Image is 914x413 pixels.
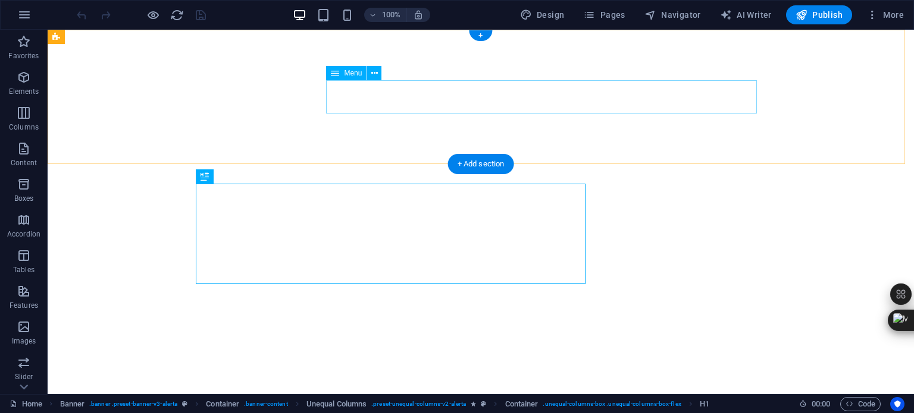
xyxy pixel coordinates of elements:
[840,397,881,411] button: Code
[170,8,184,22] button: reload
[7,229,40,239] p: Accordion
[520,9,565,21] span: Design
[146,8,160,22] button: Click here to leave preview mode and continue editing
[799,397,831,411] h6: Session time
[583,9,625,21] span: Pages
[8,51,39,61] p: Favorites
[846,397,875,411] span: Code
[515,5,569,24] button: Design
[9,122,39,132] p: Columns
[15,372,33,382] p: Slider
[306,397,367,411] span: Click to select. Double-click to edit
[866,9,904,21] span: More
[448,154,514,174] div: + Add section
[10,397,42,411] a: Click to cancel selection. Double-click to open Pages
[12,336,36,346] p: Images
[471,401,476,407] i: Element contains an animation
[344,70,362,77] span: Menu
[206,397,239,411] span: Click to select. Double-click to edit
[364,8,406,22] button: 100%
[700,397,709,411] span: Click to select. Double-click to edit
[413,10,424,20] i: On resize automatically adjust zoom level to fit chosen device.
[11,158,37,168] p: Content
[515,5,569,24] div: Design (Ctrl+Alt+Y)
[13,265,35,275] p: Tables
[796,9,843,21] span: Publish
[469,30,492,41] div: +
[644,9,701,21] span: Navigator
[820,399,822,408] span: :
[720,9,772,21] span: AI Writer
[812,397,830,411] span: 00 00
[382,8,401,22] h6: 100%
[715,5,777,24] button: AI Writer
[9,87,39,96] p: Elements
[60,397,710,411] nav: breadcrumb
[505,397,539,411] span: Click to select. Double-click to edit
[543,397,681,411] span: . unequal-columns-box .unequal-columns-box-flex
[14,194,34,203] p: Boxes
[182,401,187,407] i: This element is a customizable preset
[640,5,706,24] button: Navigator
[786,5,852,24] button: Publish
[578,5,630,24] button: Pages
[89,397,177,411] span: . banner .preset-banner-v3-alerta
[371,397,466,411] span: . preset-unequal-columns-v2-alerta
[862,5,909,24] button: More
[170,8,184,22] i: Reload page
[481,401,486,407] i: This element is a customizable preset
[60,397,85,411] span: Click to select. Double-click to edit
[244,397,287,411] span: . banner-content
[890,397,904,411] button: Usercentrics
[10,301,38,310] p: Features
